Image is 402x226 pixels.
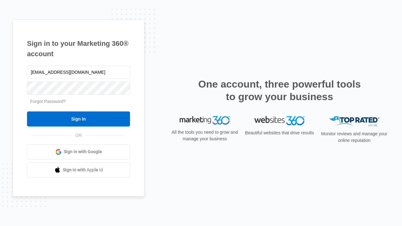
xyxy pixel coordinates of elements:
[254,116,305,125] img: Websites 360
[27,163,130,178] a: Sign in with Apple Id
[27,66,130,79] input: Email
[196,78,363,103] h2: One account, three powerful tools to grow your business
[27,38,130,59] h1: Sign in to your Marketing 360® account
[244,130,315,136] p: Beautiful websites that drive results
[319,131,389,144] p: Monitor reviews and manage your online reputation
[64,148,102,155] span: Sign in with Google
[30,99,66,104] a: Forgot Password?
[63,167,103,173] span: Sign in with Apple Id
[27,144,130,159] a: Sign in with Google
[329,116,379,126] img: Top Rated Local
[180,116,230,125] img: Marketing 360
[71,132,86,139] span: OR
[27,111,130,126] input: Sign In
[170,129,240,142] p: All the tools you need to grow and manage your business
